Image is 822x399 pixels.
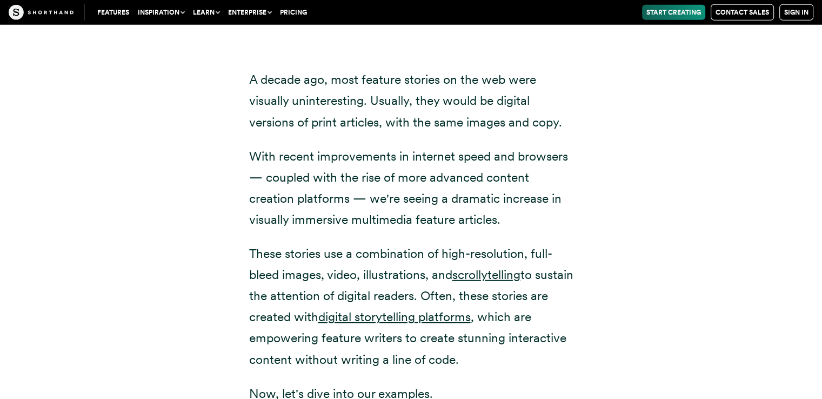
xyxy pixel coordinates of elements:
a: Contact Sales [711,4,774,21]
a: Sign in [779,4,813,21]
a: scrollytelling [452,267,520,282]
p: A decade ago, most feature stories on the web were visually uninteresting. Usually, they would be... [249,69,573,132]
p: These stories use a combination of high-resolution, full-bleed images, video, illustrations, and ... [249,243,573,370]
p: With recent improvements in internet speed and browsers — coupled with the rise of more advanced ... [249,146,573,230]
a: Features [93,5,133,20]
a: Pricing [276,5,311,20]
button: Inspiration [133,5,189,20]
button: Learn [189,5,224,20]
a: Start Creating [642,5,705,20]
button: Enterprise [224,5,276,20]
img: The Craft [9,5,73,20]
a: digital storytelling platforms [318,309,471,324]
